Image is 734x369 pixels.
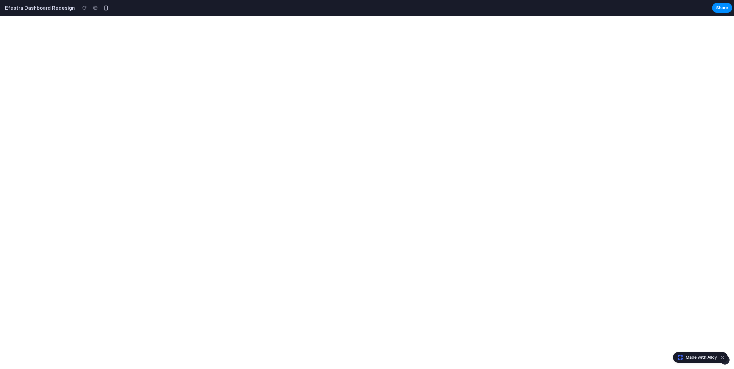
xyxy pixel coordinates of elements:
[716,5,728,11] span: Share
[719,354,726,361] button: Dismiss watermark
[712,3,732,13] button: Share
[673,354,717,361] a: Made with Alloy
[686,354,717,361] span: Made with Alloy
[3,4,75,12] h2: Efestra Dashboard Redesign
